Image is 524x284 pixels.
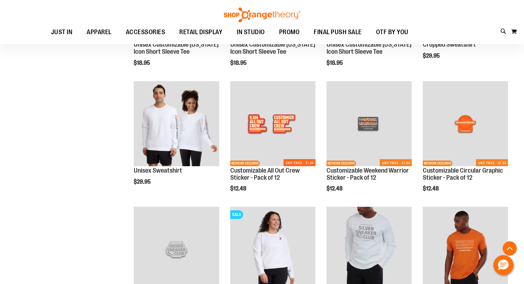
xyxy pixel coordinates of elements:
img: Customizable Circular Graphic Sticker - Pack of 12 [423,81,508,166]
a: Customizable Circular Graphic Sticker - Pack of 12 [423,167,503,181]
span: NETWORK EXCLUSIVE [423,161,452,166]
span: $18.95 [134,60,151,66]
span: ACCESSORIES [126,24,165,40]
div: product [130,78,222,203]
a: Unisex Sweatshirt [134,81,219,167]
img: Shop Orangetheory [223,7,301,22]
a: Customizable Weekend Warrior Sticker - Pack of 12 [327,167,409,181]
span: RETAIL DISPLAY [179,24,222,40]
a: Unisex Sweatshirt [134,167,182,174]
div: product [323,78,415,210]
span: $18.95 [327,60,344,66]
span: $12.48 [423,185,440,192]
img: Unisex Sweatshirt [134,81,219,166]
span: IN STUDIO [237,24,265,40]
a: Customizable All Out Crew Sticker - Pack of 12NETWORK EXCLUSIVE [230,81,315,167]
span: $18.95 [230,60,248,66]
img: Customizable Weekend Warrior Sticker - Pack of 12 [327,81,412,166]
a: JUST IN [44,24,80,41]
a: Cropped Sweatshirt [423,41,476,48]
span: NETWORK EXCLUSIVE [327,161,356,166]
span: $29.95 [134,179,152,185]
span: FINAL PUSH SALE [314,24,362,40]
a: Customizable Weekend Warrior Sticker - Pack of 12NETWORK EXCLUSIVE [327,81,412,167]
span: OTF BY YOU [376,24,409,40]
span: SALE [230,210,243,219]
a: PROMO [272,24,307,41]
a: Customizable Circular Graphic Sticker - Pack of 12NETWORK EXCLUSIVE [423,81,508,167]
a: ACCESSORIES [119,24,173,41]
div: product [227,78,319,210]
a: FINAL PUSH SALE [307,24,369,41]
a: Customizable All Out Crew Sticker - Pack of 12 [230,167,300,181]
a: RETAIL DISPLAY [172,24,230,40]
span: $12.48 [230,185,247,192]
a: APPAREL [79,24,119,41]
a: Unisex Customizable [US_STATE] Icon Short Sleeve Tee [134,41,219,55]
button: Back To Top [503,241,517,256]
a: IN STUDIO [230,24,272,41]
a: Unisex Customizable [US_STATE] Icon Short Sleeve Tee [327,41,411,55]
a: OTF BY YOU [369,24,416,41]
span: APPAREL [87,24,112,40]
span: JUST IN [51,24,73,40]
div: product [419,78,512,210]
span: NETWORK EXCLUSIVE [230,161,260,166]
a: Unisex Customizable [US_STATE] Icon Short Sleeve Tee [230,41,315,55]
img: Customizable All Out Crew Sticker - Pack of 12 [230,81,315,166]
span: $29.95 [423,53,441,59]
button: Hello, have a question? Let’s chat. [493,255,513,275]
span: $12.48 [327,185,344,192]
span: PROMO [279,24,300,40]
